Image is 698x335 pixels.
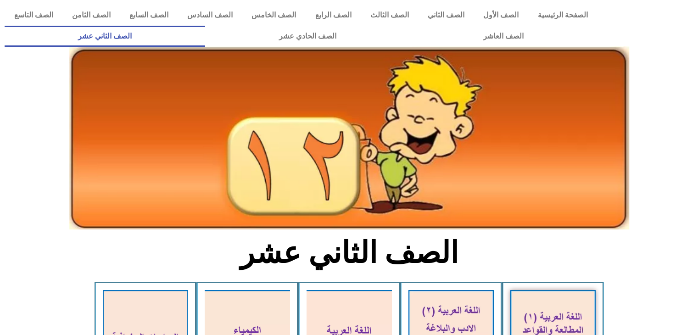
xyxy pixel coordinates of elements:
[178,5,242,26] a: الصف السادس
[418,5,474,26] a: الصف الثاني
[528,5,597,26] a: الصفحة الرئيسية
[410,26,597,47] a: الصف العاشر
[5,26,205,47] a: الصف الثاني عشر
[474,5,528,26] a: الصف الأول
[120,5,178,26] a: الصف السابع
[62,5,120,26] a: الصف الثامن
[306,5,361,26] a: الصف الرابع
[361,5,418,26] a: الصف الثالث
[205,26,409,47] a: الصف الحادي عشر
[5,5,62,26] a: الصف التاسع
[197,235,501,271] h2: الصف الثاني عشر
[242,5,306,26] a: الصف الخامس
